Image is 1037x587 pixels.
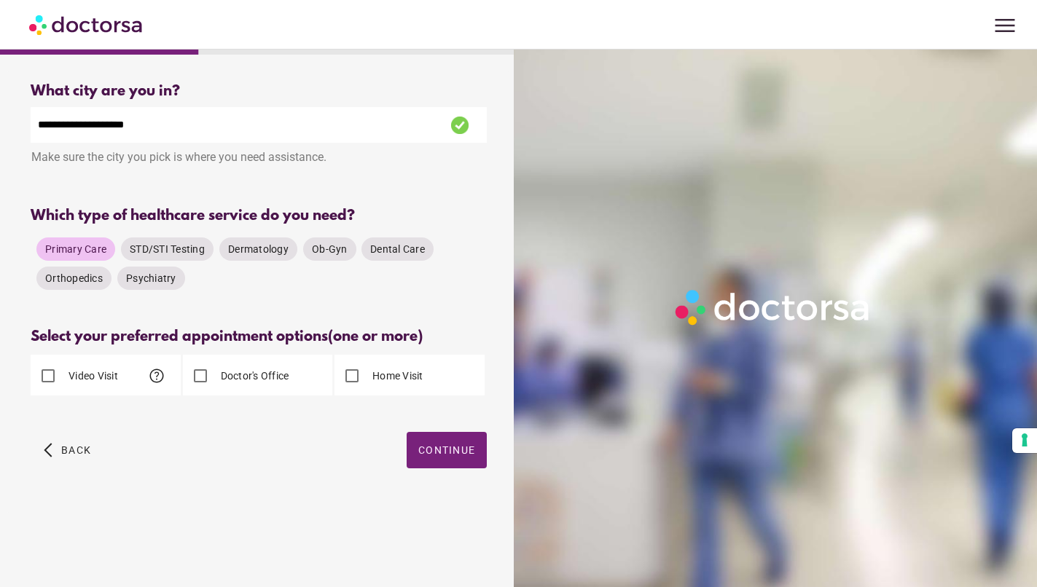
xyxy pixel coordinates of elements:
[31,208,487,224] div: Which type of healthcare service do you need?
[670,284,877,330] img: Logo-Doctorsa-trans-White-partial-flat.png
[407,432,487,468] button: Continue
[45,272,103,284] span: Orthopedics
[29,8,144,41] img: Doctorsa.com
[328,328,423,345] span: (one or more)
[312,243,348,255] span: Ob-Gyn
[991,12,1019,39] span: menu
[31,83,487,100] div: What city are you in?
[130,243,205,255] span: STD/STI Testing
[1012,428,1037,453] button: Your consent preferences for tracking technologies
[66,369,118,383] label: Video Visit
[126,272,176,284] span: Psychiatry
[31,328,487,345] div: Select your preferred appointment options
[370,243,425,255] span: Dental Care
[61,444,91,456] span: Back
[45,243,106,255] span: Primary Care
[418,444,475,456] span: Continue
[38,432,97,468] button: arrow_back_ios Back
[148,367,165,385] span: help
[228,243,289,255] span: Dermatology
[31,143,487,175] div: Make sure the city you pick is where you need assistance.
[369,369,423,383] label: Home Visit
[218,369,289,383] label: Doctor's Office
